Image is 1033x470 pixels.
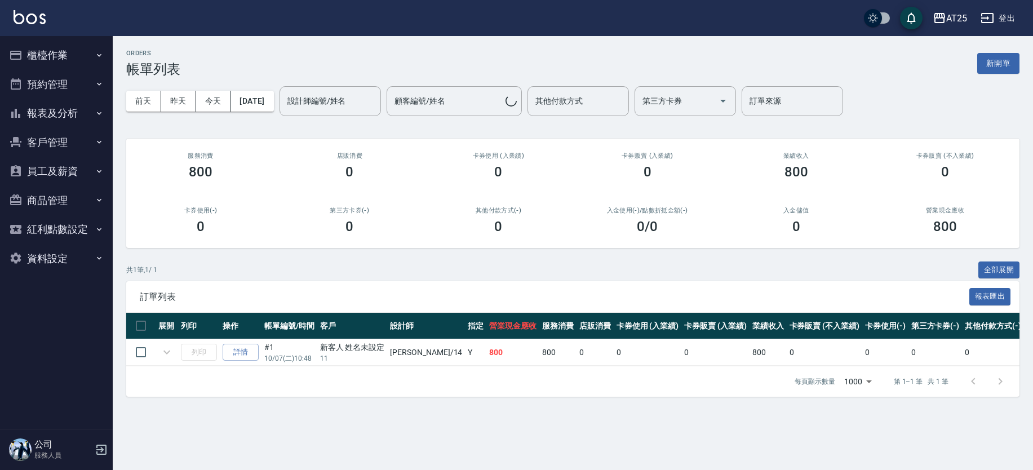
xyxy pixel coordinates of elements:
h3: 800 [933,219,957,234]
button: 資料設定 [5,244,108,273]
td: 0 [908,339,963,366]
th: 帳單編號/時間 [261,313,317,339]
th: 卡券使用 (入業績) [614,313,682,339]
h2: 卡券使用(-) [140,207,261,214]
img: Logo [14,10,46,24]
h3: 0 [197,219,205,234]
th: 營業現金應收 [486,313,539,339]
span: 訂單列表 [140,291,969,303]
button: 紅利點數設定 [5,215,108,244]
button: 客戶管理 [5,128,108,157]
h2: ORDERS [126,50,180,57]
td: #1 [261,339,317,366]
button: 登出 [976,8,1019,29]
h2: 卡券使用 (入業績) [437,152,559,159]
p: 10/07 (二) 10:48 [264,353,314,363]
h2: 其他付款方式(-) [437,207,559,214]
p: 每頁顯示數量 [795,376,835,387]
th: 展開 [156,313,178,339]
h2: 入金使用(-) /點數折抵金額(-) [586,207,708,214]
h3: 0 [792,219,800,234]
button: 商品管理 [5,186,108,215]
th: 店販消費 [577,313,614,339]
td: 0 [614,339,682,366]
h3: 0 [494,164,502,180]
td: 0 [681,339,750,366]
button: 預約管理 [5,70,108,99]
h5: 公司 [34,439,92,450]
h2: 第三方卡券(-) [289,207,410,214]
th: 卡券使用(-) [862,313,908,339]
h3: 服務消費 [140,152,261,159]
th: 其他付款方式(-) [962,313,1024,339]
td: 0 [962,339,1024,366]
h2: 店販消費 [289,152,410,159]
button: 員工及薪資 [5,157,108,186]
td: 800 [539,339,577,366]
button: 全部展開 [978,261,1020,279]
th: 業績收入 [750,313,787,339]
h3: 0 [644,164,651,180]
a: 新開單 [977,57,1019,68]
p: 11 [320,353,385,363]
td: 0 [862,339,908,366]
div: 1000 [840,366,876,397]
td: 800 [486,339,539,366]
td: 0 [787,339,862,366]
button: 新開單 [977,53,1019,74]
p: 第 1–1 筆 共 1 筆 [894,376,948,387]
p: 服務人員 [34,450,92,460]
button: 報表匯出 [969,288,1011,305]
button: Open [714,92,732,110]
th: 第三方卡券(-) [908,313,963,339]
button: 今天 [196,91,231,112]
td: [PERSON_NAME] /14 [387,339,465,366]
th: 客戶 [317,313,388,339]
th: 操作 [220,313,261,339]
p: 共 1 筆, 1 / 1 [126,265,157,275]
button: AT25 [928,7,972,30]
img: Person [9,438,32,461]
td: 0 [577,339,614,366]
th: 列印 [178,313,220,339]
button: 昨天 [161,91,196,112]
h2: 營業現金應收 [884,207,1006,214]
h2: 卡券販賣 (入業績) [586,152,708,159]
button: 前天 [126,91,161,112]
h3: 0 /0 [637,219,658,234]
th: 設計師 [387,313,465,339]
a: 報表匯出 [969,291,1011,301]
h3: 0 [494,219,502,234]
a: 詳情 [223,344,259,361]
h3: 800 [784,164,808,180]
th: 卡券販賣 (入業績) [681,313,750,339]
th: 卡券販賣 (不入業績) [787,313,862,339]
button: 櫃檯作業 [5,41,108,70]
h3: 帳單列表 [126,61,180,77]
button: [DATE] [230,91,273,112]
button: 報表及分析 [5,99,108,128]
div: 新客人 姓名未設定 [320,342,385,353]
h2: 業績收入 [735,152,857,159]
th: 指定 [465,313,486,339]
h3: 800 [189,164,212,180]
td: 800 [750,339,787,366]
td: Y [465,339,486,366]
h3: 0 [941,164,949,180]
h3: 0 [345,164,353,180]
th: 服務消費 [539,313,577,339]
h2: 入金儲值 [735,207,857,214]
h3: 0 [345,219,353,234]
div: AT25 [946,11,967,25]
h2: 卡券販賣 (不入業績) [884,152,1006,159]
button: save [900,7,923,29]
